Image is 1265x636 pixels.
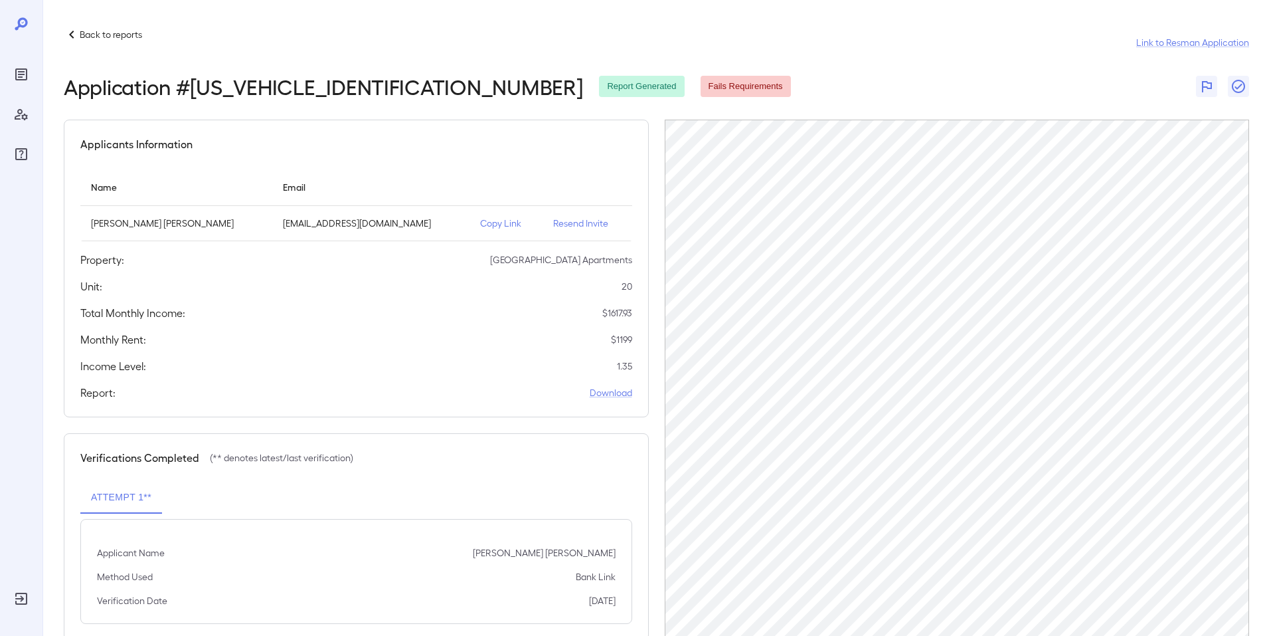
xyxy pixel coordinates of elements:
[80,28,142,41] p: Back to reports
[617,360,632,373] p: 1.35
[611,333,632,346] p: $ 1199
[97,594,167,607] p: Verification Date
[283,217,460,230] p: [EMAIL_ADDRESS][DOMAIN_NAME]
[91,217,262,230] p: [PERSON_NAME] [PERSON_NAME]
[80,385,116,401] h5: Report:
[80,305,185,321] h5: Total Monthly Income:
[622,280,632,293] p: 20
[480,217,532,230] p: Copy Link
[1136,36,1249,49] a: Link to Resman Application
[473,546,616,560] p: [PERSON_NAME] [PERSON_NAME]
[1228,76,1249,97] button: Close Report
[701,80,791,93] span: Fails Requirements
[576,570,616,583] p: Bank Link
[80,252,124,268] h5: Property:
[97,546,165,560] p: Applicant Name
[602,306,632,320] p: $ 1617.93
[11,104,32,125] div: Manage Users
[589,594,616,607] p: [DATE]
[80,168,632,241] table: simple table
[64,74,583,98] h2: Application # [US_VEHICLE_IDENTIFICATION_NUMBER]
[80,136,193,152] h5: Applicants Information
[599,80,684,93] span: Report Generated
[80,278,102,294] h5: Unit:
[80,482,162,514] button: Attempt 1**
[11,144,32,165] div: FAQ
[80,168,272,206] th: Name
[11,64,32,85] div: Reports
[1196,76,1217,97] button: Flag Report
[80,358,146,374] h5: Income Level:
[80,450,199,466] h5: Verifications Completed
[590,386,632,399] a: Download
[97,570,153,583] p: Method Used
[210,451,353,465] p: (** denotes latest/last verification)
[553,217,621,230] p: Resend Invite
[490,253,632,266] p: [GEOGRAPHIC_DATA] Apartments
[272,168,470,206] th: Email
[80,332,146,348] h5: Monthly Rent:
[11,588,32,609] div: Log Out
